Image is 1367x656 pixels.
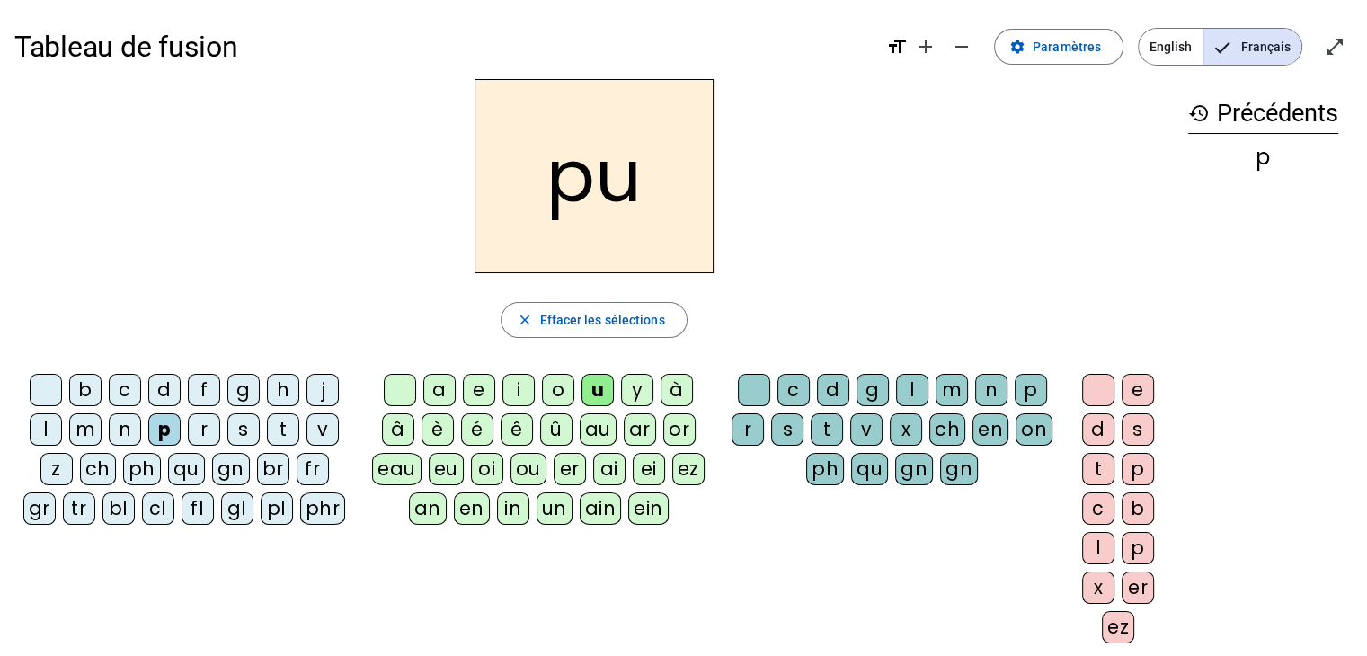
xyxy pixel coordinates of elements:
div: qu [168,453,205,485]
mat-icon: add [915,36,936,58]
div: c [1082,492,1114,525]
h3: Précédents [1188,93,1338,134]
div: er [1122,572,1154,604]
button: Effacer les sélections [501,302,687,338]
div: r [188,413,220,446]
div: ei [633,453,665,485]
mat-icon: open_in_full [1324,36,1345,58]
div: g [227,374,260,406]
div: gl [221,492,253,525]
div: s [771,413,803,446]
button: Paramètres [994,29,1123,65]
div: l [896,374,928,406]
div: ain [580,492,622,525]
mat-icon: format_size [886,36,908,58]
div: p [1015,374,1047,406]
mat-icon: close [516,312,532,328]
div: y [621,374,653,406]
div: f [188,374,220,406]
div: ez [672,453,705,485]
div: cl [142,492,174,525]
mat-icon: remove [951,36,972,58]
div: ê [501,413,533,446]
div: v [850,413,883,446]
div: ein [628,492,669,525]
div: gr [23,492,56,525]
div: u [581,374,614,406]
div: s [1122,413,1154,446]
div: p [148,413,181,446]
div: â [382,413,414,446]
div: û [540,413,573,446]
span: Effacer les sélections [539,309,664,331]
div: tr [63,492,95,525]
div: fl [182,492,214,525]
div: b [1122,492,1154,525]
div: à [661,374,693,406]
div: t [811,413,843,446]
div: m [69,413,102,446]
span: English [1139,29,1203,65]
div: fr [297,453,329,485]
button: Diminuer la taille de la police [944,29,980,65]
div: x [890,413,922,446]
div: t [267,413,299,446]
div: ch [80,453,116,485]
div: eu [429,453,464,485]
div: è [422,413,454,446]
div: ch [929,413,965,446]
div: x [1082,572,1114,604]
div: d [148,374,181,406]
div: n [975,374,1007,406]
span: Français [1203,29,1301,65]
div: d [1082,413,1114,446]
div: i [502,374,535,406]
button: Entrer en plein écran [1317,29,1353,65]
div: oi [471,453,503,485]
h1: Tableau de fusion [14,18,872,75]
div: or [663,413,696,446]
div: en [454,492,490,525]
div: gn [940,453,978,485]
div: d [817,374,849,406]
div: h [267,374,299,406]
button: Augmenter la taille de la police [908,29,944,65]
div: v [306,413,339,446]
div: ez [1102,611,1134,643]
div: p [1188,146,1338,168]
div: in [497,492,529,525]
div: phr [300,492,346,525]
div: ai [593,453,626,485]
div: e [463,374,495,406]
div: bl [102,492,135,525]
mat-icon: history [1188,102,1210,124]
div: c [777,374,810,406]
div: au [580,413,617,446]
div: qu [851,453,888,485]
div: t [1082,453,1114,485]
div: b [69,374,102,406]
div: s [227,413,260,446]
div: eau [372,453,422,485]
div: en [972,413,1008,446]
div: r [732,413,764,446]
div: p [1122,532,1154,564]
div: p [1122,453,1154,485]
div: ph [123,453,161,485]
div: er [554,453,586,485]
div: l [30,413,62,446]
div: a [423,374,456,406]
div: ph [806,453,844,485]
div: z [40,453,73,485]
div: g [857,374,889,406]
div: n [109,413,141,446]
div: gn [212,453,250,485]
div: an [409,492,447,525]
div: pl [261,492,293,525]
div: ou [510,453,546,485]
div: on [1016,413,1052,446]
div: c [109,374,141,406]
div: j [306,374,339,406]
div: é [461,413,493,446]
mat-button-toggle-group: Language selection [1138,28,1302,66]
